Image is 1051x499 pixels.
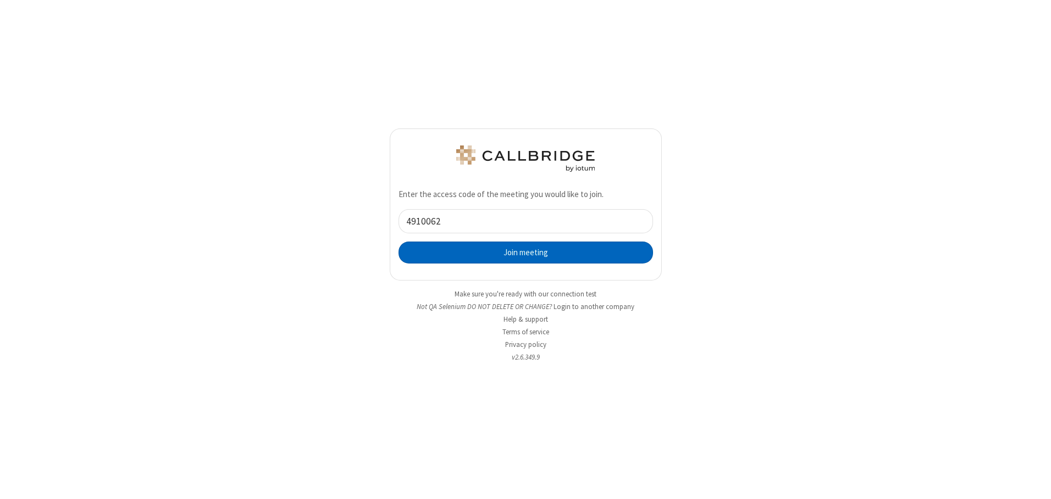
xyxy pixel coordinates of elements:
[399,188,653,201] p: Enter the access code of the meeting you would like to join.
[504,315,548,324] a: Help & support
[505,340,546,349] a: Privacy policy
[502,327,549,337] a: Terms of service
[399,209,653,234] input: Enter access code
[455,289,596,299] a: Make sure you're ready with our connection test
[399,242,653,263] button: Join meeting
[390,301,662,312] li: Not QA Selenium DO NOT DELETE OR CHANGE?
[454,145,597,172] img: QA Selenium DO NOT DELETE OR CHANGE
[554,301,634,312] button: Login to another company
[390,352,662,362] li: v2.6.349.9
